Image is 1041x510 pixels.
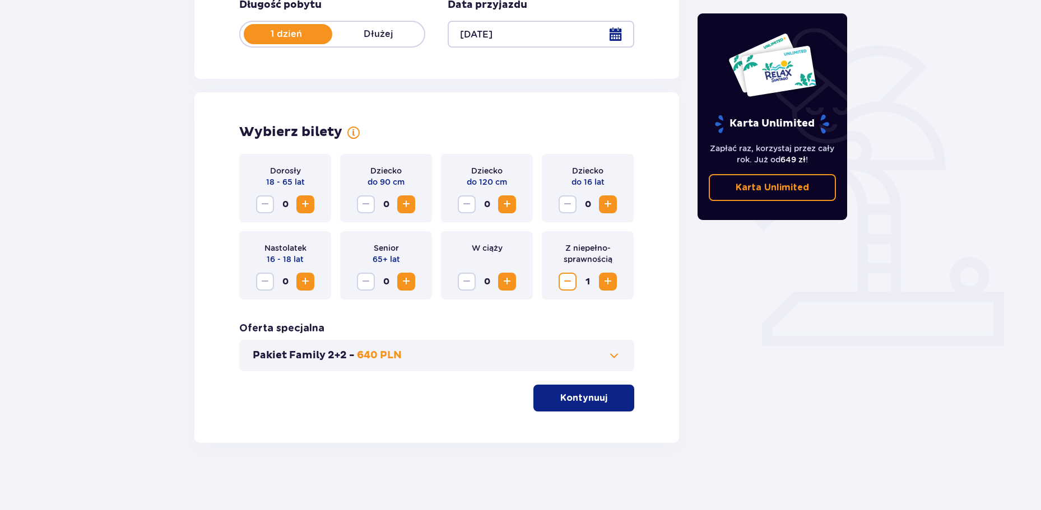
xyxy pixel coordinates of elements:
[373,254,400,265] p: 65+ lat
[270,165,301,176] p: Dorosły
[276,195,294,213] span: 0
[239,322,324,335] p: Oferta specjalna
[579,195,597,213] span: 0
[256,273,274,291] button: Decrease
[458,195,476,213] button: Decrease
[458,273,476,291] button: Decrease
[599,273,617,291] button: Increase
[276,273,294,291] span: 0
[239,124,342,141] p: Wybierz bilety
[472,242,503,254] p: W ciąży
[571,176,605,188] p: do 16 lat
[736,181,809,194] p: Karta Unlimited
[256,195,274,213] button: Decrease
[357,273,375,291] button: Decrease
[579,273,597,291] span: 1
[267,254,304,265] p: 16 - 18 lat
[253,349,355,362] p: Pakiet Family 2+2 -
[498,273,516,291] button: Increase
[471,165,503,176] p: Dziecko
[572,165,603,176] p: Dziecko
[478,273,496,291] span: 0
[266,176,305,188] p: 18 - 65 lat
[559,273,577,291] button: Decrease
[253,349,621,362] button: Pakiet Family 2+2 -640 PLN
[560,392,607,404] p: Kontynuuj
[357,195,375,213] button: Decrease
[533,385,634,411] button: Kontynuuj
[357,349,402,362] p: 640 PLN
[780,155,806,164] span: 649 zł
[599,195,617,213] button: Increase
[296,195,314,213] button: Increase
[498,195,516,213] button: Increase
[709,143,836,165] p: Zapłać raz, korzystaj przez cały rok. Już od !
[240,28,332,40] p: 1 dzień
[709,174,836,201] a: Karta Unlimited
[478,195,496,213] span: 0
[332,28,424,40] p: Dłużej
[397,273,415,291] button: Increase
[370,165,402,176] p: Dziecko
[551,242,625,265] p: Z niepełno­sprawnością
[264,242,306,254] p: Nastolatek
[377,273,395,291] span: 0
[374,242,399,254] p: Senior
[377,195,395,213] span: 0
[714,114,830,134] p: Karta Unlimited
[559,195,577,213] button: Decrease
[397,195,415,213] button: Increase
[296,273,314,291] button: Increase
[467,176,507,188] p: do 120 cm
[368,176,405,188] p: do 90 cm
